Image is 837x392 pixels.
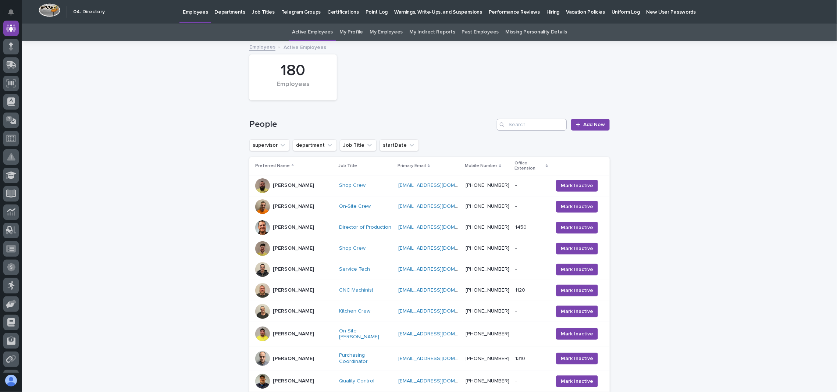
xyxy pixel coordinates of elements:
p: [PERSON_NAME] [273,203,314,210]
input: Search [497,119,567,131]
a: [EMAIL_ADDRESS][DOMAIN_NAME] [398,204,481,209]
a: [EMAIL_ADDRESS][DOMAIN_NAME] [398,225,481,230]
a: On-Site [PERSON_NAME] [339,328,392,341]
a: Add New [571,119,610,131]
span: Mark Inactive [561,224,593,231]
a: [PHONE_NUMBER] [466,267,509,272]
p: 1120 [515,286,527,293]
span: Mark Inactive [561,378,593,385]
a: [PHONE_NUMBER] [466,331,509,336]
a: [EMAIL_ADDRESS][DOMAIN_NAME] [398,267,481,272]
div: 180 [262,61,324,80]
p: - [515,329,518,337]
a: Kitchen Crew [339,308,370,314]
p: [PERSON_NAME] [273,356,314,362]
h2: 04. Directory [73,9,105,15]
span: Add New [583,122,605,127]
button: Mark Inactive [556,222,598,234]
p: 1310 [515,354,527,362]
tr: [PERSON_NAME]Purchasing Coordinator [EMAIL_ADDRESS][DOMAIN_NAME] [PHONE_NUMBER]13101310 Mark Inac... [249,346,610,371]
button: users-avatar [3,373,19,388]
a: Past Employees [462,24,499,41]
a: My Profile [339,24,363,41]
a: CNC Machinist [339,287,373,293]
p: Job Title [338,162,357,170]
a: Purchasing Coordinator [339,352,392,365]
tr: [PERSON_NAME]Director of Production [EMAIL_ADDRESS][DOMAIN_NAME] [PHONE_NUMBER]14501450 Mark Inac... [249,217,610,238]
a: [PHONE_NUMBER] [466,204,509,209]
a: [PHONE_NUMBER] [466,309,509,314]
p: Preferred Name [255,162,290,170]
p: [PERSON_NAME] [273,308,314,314]
button: Mark Inactive [556,264,598,275]
p: Active Employees [284,43,326,51]
button: department [293,139,337,151]
tr: [PERSON_NAME]Service Tech [EMAIL_ADDRESS][DOMAIN_NAME] [PHONE_NUMBER]-- Mark Inactive [249,259,610,280]
a: Employees [249,42,275,51]
span: Mark Inactive [561,287,593,294]
span: Mark Inactive [561,182,593,189]
tr: [PERSON_NAME]Shop Crew [EMAIL_ADDRESS][DOMAIN_NAME] [PHONE_NUMBER]-- Mark Inactive [249,175,610,196]
p: [PERSON_NAME] [273,182,314,189]
a: [EMAIL_ADDRESS][DOMAIN_NAME] [398,183,481,188]
p: - [515,181,518,189]
button: Mark Inactive [556,328,598,340]
p: - [515,265,518,272]
h1: People [249,119,494,130]
span: Mark Inactive [561,308,593,315]
img: Workspace Logo [39,3,60,17]
a: Active Employees [292,24,333,41]
tr: [PERSON_NAME]On-Site Crew [EMAIL_ADDRESS][DOMAIN_NAME] [PHONE_NUMBER]-- Mark Inactive [249,196,610,217]
tr: [PERSON_NAME]Quality Control [EMAIL_ADDRESS][DOMAIN_NAME] [PHONE_NUMBER]-- Mark Inactive [249,371,610,392]
div: Employees [262,81,324,96]
span: Mark Inactive [561,203,593,210]
p: [PERSON_NAME] [273,287,314,293]
a: Shop Crew [339,182,366,189]
button: Mark Inactive [556,285,598,296]
p: Mobile Number [465,162,497,170]
p: - [515,377,518,384]
span: Mark Inactive [561,266,593,273]
a: On-Site Crew [339,203,371,210]
p: [PERSON_NAME] [273,266,314,272]
p: 1450 [515,223,528,231]
a: [PHONE_NUMBER] [466,356,509,361]
p: Primary Email [398,162,426,170]
a: My Employees [370,24,403,41]
tr: [PERSON_NAME]On-Site [PERSON_NAME] [EMAIL_ADDRESS][DOMAIN_NAME] [PHONE_NUMBER]-- Mark Inactive [249,322,610,346]
p: Office Extension [514,159,544,173]
a: Quality Control [339,378,374,384]
span: Mark Inactive [561,245,593,252]
tr: [PERSON_NAME]Shop Crew [EMAIL_ADDRESS][DOMAIN_NAME] [PHONE_NUMBER]-- Mark Inactive [249,238,610,259]
button: Mark Inactive [556,306,598,317]
a: Director of Production [339,224,391,231]
a: [EMAIL_ADDRESS][DOMAIN_NAME] [398,309,481,314]
a: Service Tech [339,266,370,272]
a: [PHONE_NUMBER] [466,246,509,251]
a: [PHONE_NUMBER] [466,225,509,230]
a: [PHONE_NUMBER] [466,288,509,293]
a: [EMAIL_ADDRESS][DOMAIN_NAME] [398,331,481,336]
p: [PERSON_NAME] [273,245,314,252]
span: Mark Inactive [561,330,593,338]
span: Mark Inactive [561,355,593,362]
a: [EMAIL_ADDRESS][DOMAIN_NAME] [398,246,481,251]
div: Notifications [9,9,19,21]
a: [EMAIL_ADDRESS][DOMAIN_NAME] [398,288,481,293]
button: Job Title [340,139,377,151]
p: [PERSON_NAME] [273,378,314,384]
button: Mark Inactive [556,353,598,364]
a: [PHONE_NUMBER] [466,378,509,384]
tr: [PERSON_NAME]Kitchen Crew [EMAIL_ADDRESS][DOMAIN_NAME] [PHONE_NUMBER]-- Mark Inactive [249,301,610,322]
a: Shop Crew [339,245,366,252]
p: - [515,202,518,210]
a: Missing Personality Details [505,24,567,41]
button: Mark Inactive [556,375,598,387]
p: [PERSON_NAME] [273,331,314,337]
p: - [515,307,518,314]
p: [PERSON_NAME] [273,224,314,231]
a: [EMAIL_ADDRESS][DOMAIN_NAME] [398,378,481,384]
button: Notifications [3,4,19,20]
a: [PHONE_NUMBER] [466,183,509,188]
